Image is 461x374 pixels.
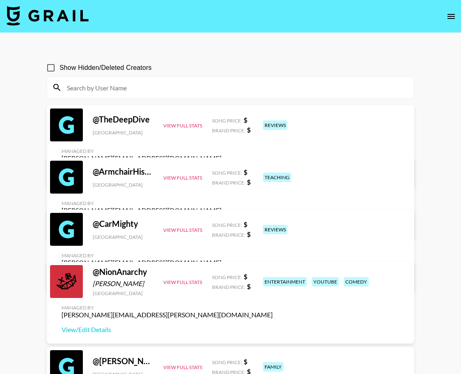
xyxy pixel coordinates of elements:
span: Brand Price: [212,232,245,238]
button: View Full Stats [163,279,202,285]
div: [PERSON_NAME][EMAIL_ADDRESS][DOMAIN_NAME] [62,206,221,215]
img: Grail Talent [7,6,89,25]
div: entertainment [263,277,307,286]
div: [PERSON_NAME] [93,279,153,288]
div: [PERSON_NAME][EMAIL_ADDRESS][DOMAIN_NAME] [62,154,221,162]
button: View Full Stats [163,227,202,233]
strong: $ [244,168,247,176]
button: View Full Stats [163,364,202,370]
strong: $ [244,220,247,228]
button: View Full Stats [163,122,202,129]
span: Brand Price: [212,180,245,186]
strong: $ [247,230,251,238]
div: [PERSON_NAME][EMAIL_ADDRESS][DOMAIN_NAME] [62,259,221,267]
div: Managed By [62,305,273,311]
div: @ [PERSON_NAME] [93,356,153,366]
strong: $ [247,178,251,186]
input: Search by User Name [62,81,409,94]
strong: $ [247,126,251,134]
span: Song Price: [212,222,242,228]
div: @ CarMighty [93,219,153,229]
div: [GEOGRAPHIC_DATA] [93,290,153,296]
div: Managed By [62,200,221,206]
div: reviews [263,120,288,130]
div: comedy [344,277,369,286]
span: Song Price: [212,359,242,365]
div: [PERSON_NAME][EMAIL_ADDRESS][PERSON_NAME][DOMAIN_NAME] [62,311,273,319]
div: [GEOGRAPHIC_DATA] [93,234,153,240]
div: [GEOGRAPHIC_DATA] [93,182,153,188]
button: View Full Stats [163,175,202,181]
span: Show Hidden/Deleted Creators [59,63,152,73]
div: teaching [263,173,291,182]
div: @ ArmchairHistorian [93,166,153,177]
div: Managed By [62,148,221,154]
strong: $ [244,272,247,280]
span: Brand Price: [212,127,245,134]
strong: $ [244,116,247,124]
span: Song Price: [212,274,242,280]
div: reviews [263,225,288,234]
button: open drawer [443,8,459,25]
span: Song Price: [212,118,242,124]
span: Song Price: [212,170,242,176]
div: youtube [312,277,339,286]
div: [GEOGRAPHIC_DATA] [93,129,153,136]
a: View/Edit Details [62,326,273,334]
div: @ TheDeepDive [93,114,153,125]
span: Brand Price: [212,284,245,290]
div: family [263,362,283,372]
strong: $ [244,358,247,365]
div: @ NionAnarchy [93,267,153,277]
div: Managed By [62,252,221,259]
strong: $ [247,282,251,290]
